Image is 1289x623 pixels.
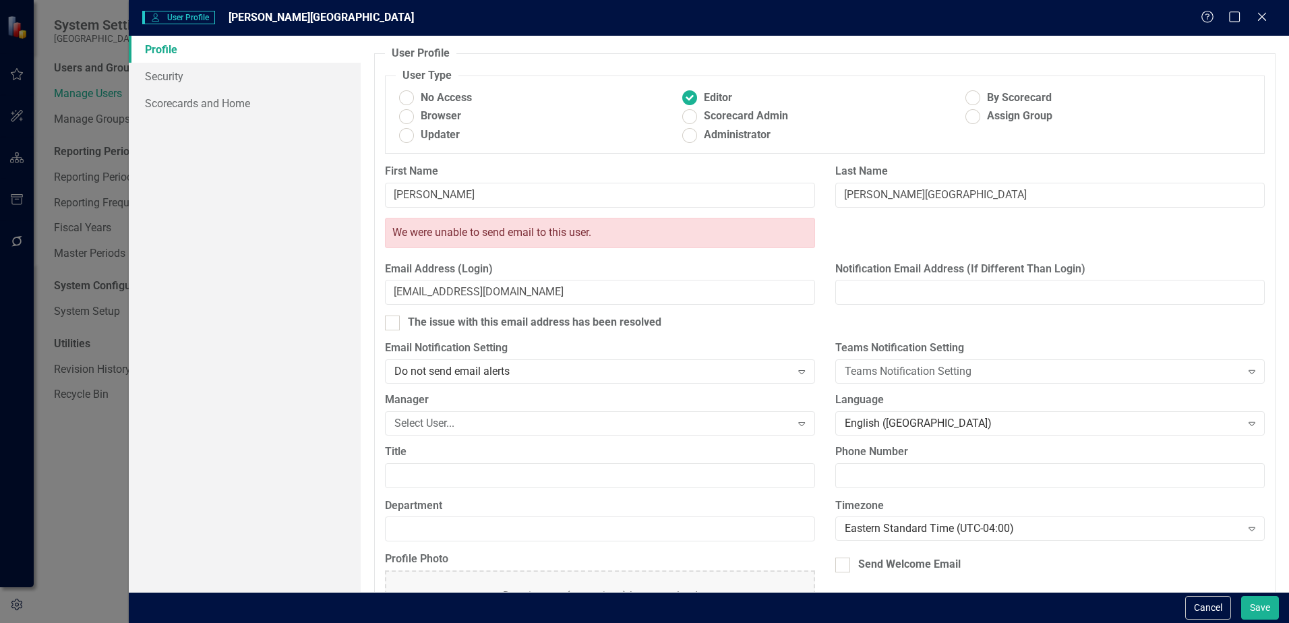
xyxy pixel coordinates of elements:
span: Administrator [704,127,771,143]
label: Timezone [835,498,1265,514]
span: User Profile [142,11,214,24]
label: Department [385,498,814,514]
div: Do not send email alerts [394,364,791,380]
div: Drop images (png or jpeg) here to upload [503,589,698,604]
span: Scorecard Admin [704,109,788,124]
span: Browser [421,109,461,124]
div: Eastern Standard Time (UTC-04:00) [845,521,1241,537]
label: Phone Number [835,444,1265,460]
legend: User Type [396,68,458,84]
label: Email Notification Setting [385,340,814,356]
legend: User Profile [385,46,456,61]
label: Title [385,444,814,460]
label: Notification Email Address (If Different Than Login) [835,262,1265,277]
a: Security [129,63,361,90]
span: No Access [421,90,472,106]
label: Teams Notification Setting [835,340,1265,356]
span: [PERSON_NAME][GEOGRAPHIC_DATA] [229,11,414,24]
div: Teams Notification Setting [845,364,1241,380]
label: Email Address (Login) [385,262,814,277]
label: Profile Photo [385,552,814,567]
div: English ([GEOGRAPHIC_DATA]) [845,415,1241,431]
a: Profile [129,36,361,63]
button: Cancel [1185,596,1231,620]
div: We were unable to send email to this user. [385,218,814,248]
label: First Name [385,164,814,179]
div: Select User... [394,415,791,431]
a: Scorecards and Home [129,90,361,117]
span: Updater [421,127,460,143]
label: Language [835,392,1265,408]
label: Manager [385,392,814,408]
div: Send Welcome Email [858,557,961,572]
span: Assign Group [987,109,1052,124]
label: Last Name [835,164,1265,179]
button: Save [1241,596,1279,620]
span: By Scorecard [987,90,1052,106]
span: Editor [704,90,732,106]
div: The issue with this email address has been resolved [408,315,661,330]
